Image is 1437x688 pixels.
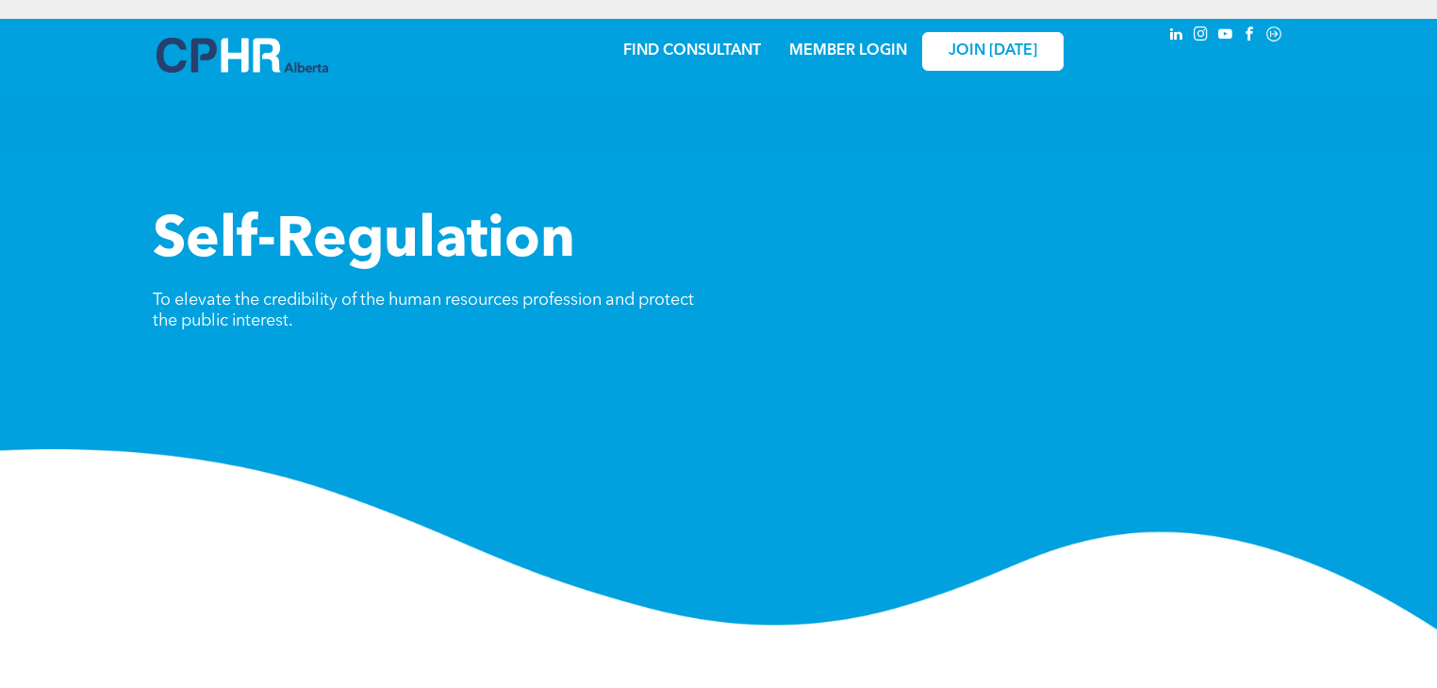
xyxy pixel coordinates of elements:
a: MEMBER LOGIN [789,43,907,59]
span: To elevate the credibility of the human resources profession and protect the public interest. [153,292,694,329]
a: Social network [1264,24,1284,49]
a: youtube [1214,24,1235,49]
a: facebook [1239,24,1260,49]
span: JOIN [DATE] [949,42,1037,60]
img: A blue and white logo for cp alberta [157,38,328,73]
span: Self-Regulation [153,213,575,270]
a: JOIN [DATE] [922,32,1064,71]
a: instagram [1190,24,1211,49]
a: FIND CONSULTANT [623,43,761,59]
a: linkedin [1165,24,1186,49]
